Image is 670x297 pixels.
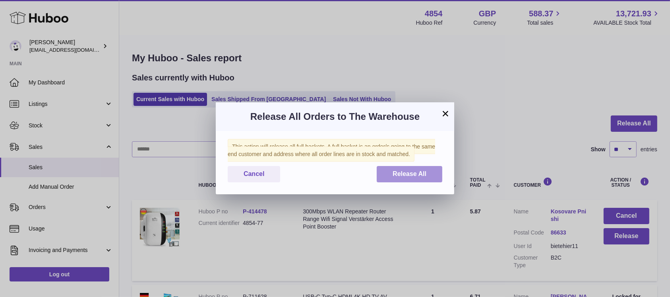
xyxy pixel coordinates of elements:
[244,170,264,177] span: Cancel
[228,139,435,162] span: This action will release all full baskets. A full basket is an order/s going to the same end cust...
[377,166,442,182] button: Release All
[441,109,450,118] button: ×
[228,110,442,123] h3: Release All Orders to The Warehouse
[228,166,280,182] button: Cancel
[393,170,426,177] span: Release All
